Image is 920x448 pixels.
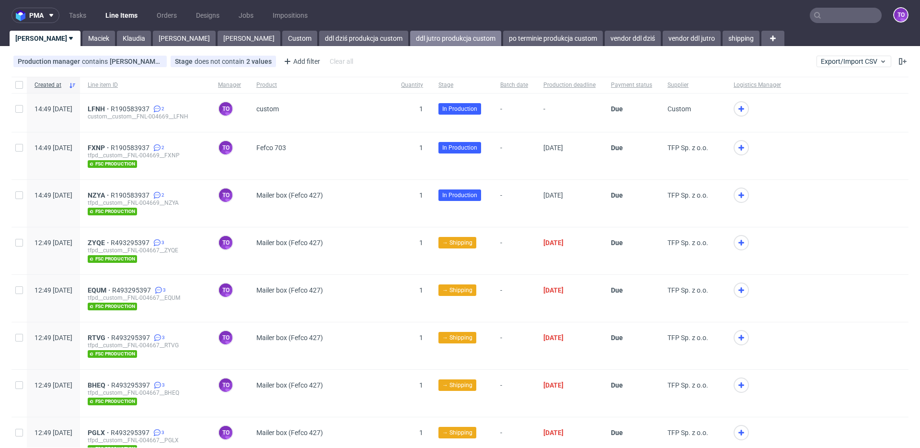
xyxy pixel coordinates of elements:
span: [DATE] [543,239,563,247]
span: 12:49 [DATE] [34,286,72,294]
figcaption: to [219,102,232,116]
figcaption: to [894,8,908,22]
a: R493295397 [112,286,153,294]
span: 3 [163,286,166,294]
span: 3 [162,334,165,342]
a: 2 [151,144,164,152]
div: tfpd__custom__FNL-004667__ZYQE [88,247,203,254]
span: TFP Sp. z o.o. [667,429,708,436]
span: Production manager [18,58,82,65]
span: TFP Sp. z o.o. [667,381,708,389]
span: [DATE] [543,381,563,389]
a: R493295397 [111,334,152,342]
span: custom [256,105,279,113]
span: TFP Sp. z o.o. [667,286,708,294]
span: → Shipping [442,333,472,342]
div: tfpd__custom__FNL-004667__BHEQ [88,389,203,397]
span: TFP Sp. z o.o. [667,239,708,247]
span: TFP Sp. z o.o. [667,191,708,199]
span: 14:49 [DATE] [34,105,72,113]
a: EQUM [88,286,112,294]
span: [DATE] [543,286,563,294]
span: Created at [34,81,65,89]
figcaption: to [219,331,232,344]
div: tfpd__custom__FNL-004667__EQUM [88,294,203,302]
a: Maciek [82,31,115,46]
a: Klaudia [117,31,151,46]
span: TFP Sp. z o.o. [667,334,708,342]
a: 3 [152,334,165,342]
a: 3 [153,286,166,294]
span: Mailer box (Fefco 427) [256,286,323,294]
div: tfpd__custom__FNL-004669__FXNP [88,152,203,159]
figcaption: to [219,236,232,249]
span: Due [611,334,623,342]
span: FXNP [88,144,111,152]
a: Custom [282,31,317,46]
span: PGLX [88,429,111,436]
a: [PERSON_NAME] [218,31,280,46]
span: In Production [442,191,477,200]
a: [PERSON_NAME] [153,31,216,46]
span: - [500,286,528,310]
figcaption: to [219,189,232,202]
a: LFNH [88,105,111,113]
a: Impositions [267,8,313,23]
span: Product [256,81,386,89]
a: Line Items [100,8,143,23]
a: shipping [723,31,759,46]
div: tfpd__custom__FNL-004669__NZYA [88,199,203,207]
span: 2 [161,144,164,152]
span: → Shipping [442,286,472,295]
span: - [500,334,528,358]
span: fsc production [88,398,137,405]
a: vendor ddl dziś [605,31,661,46]
figcaption: to [219,426,232,439]
a: 3 [151,239,164,247]
span: Due [611,191,623,199]
span: - [500,381,528,405]
a: R493295397 [111,239,151,247]
span: In Production [442,143,477,152]
span: 12:49 [DATE] [34,381,72,389]
span: 3 [161,239,164,247]
span: - [500,105,528,120]
span: [DATE] [543,144,563,152]
span: 1 [419,381,423,389]
a: 2 [151,105,164,113]
a: Tasks [63,8,92,23]
span: 12:49 [DATE] [34,239,72,247]
a: po terminie produkcja custom [503,31,603,46]
span: R493295397 [111,381,152,389]
span: 1 [419,286,423,294]
span: → Shipping [442,381,472,389]
a: R190583937 [111,144,151,152]
span: → Shipping [442,428,472,437]
span: 3 [162,381,165,389]
span: Due [611,429,623,436]
span: → Shipping [442,238,472,247]
a: vendor ddl jutro [663,31,721,46]
span: Mailer box (Fefco 427) [256,334,323,342]
span: 1 [419,191,423,199]
a: R190583937 [111,191,151,199]
span: Due [611,239,623,247]
span: Payment status [611,81,652,89]
a: ddl dziś produkcja custom [319,31,408,46]
span: [DATE] [543,191,563,199]
a: RTVG [88,334,111,342]
span: Due [611,105,623,113]
button: pma [11,8,59,23]
span: fsc production [88,303,137,310]
span: 3 [161,429,164,436]
div: [PERSON_NAME][EMAIL_ADDRESS][PERSON_NAME][DOMAIN_NAME] [110,58,162,65]
span: Fefco 703 [256,144,286,152]
span: Mailer box (Fefco 427) [256,429,323,436]
div: Add filter [280,54,322,69]
span: [DATE] [543,334,563,342]
span: 1 [419,105,423,113]
span: Manager [218,81,241,89]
